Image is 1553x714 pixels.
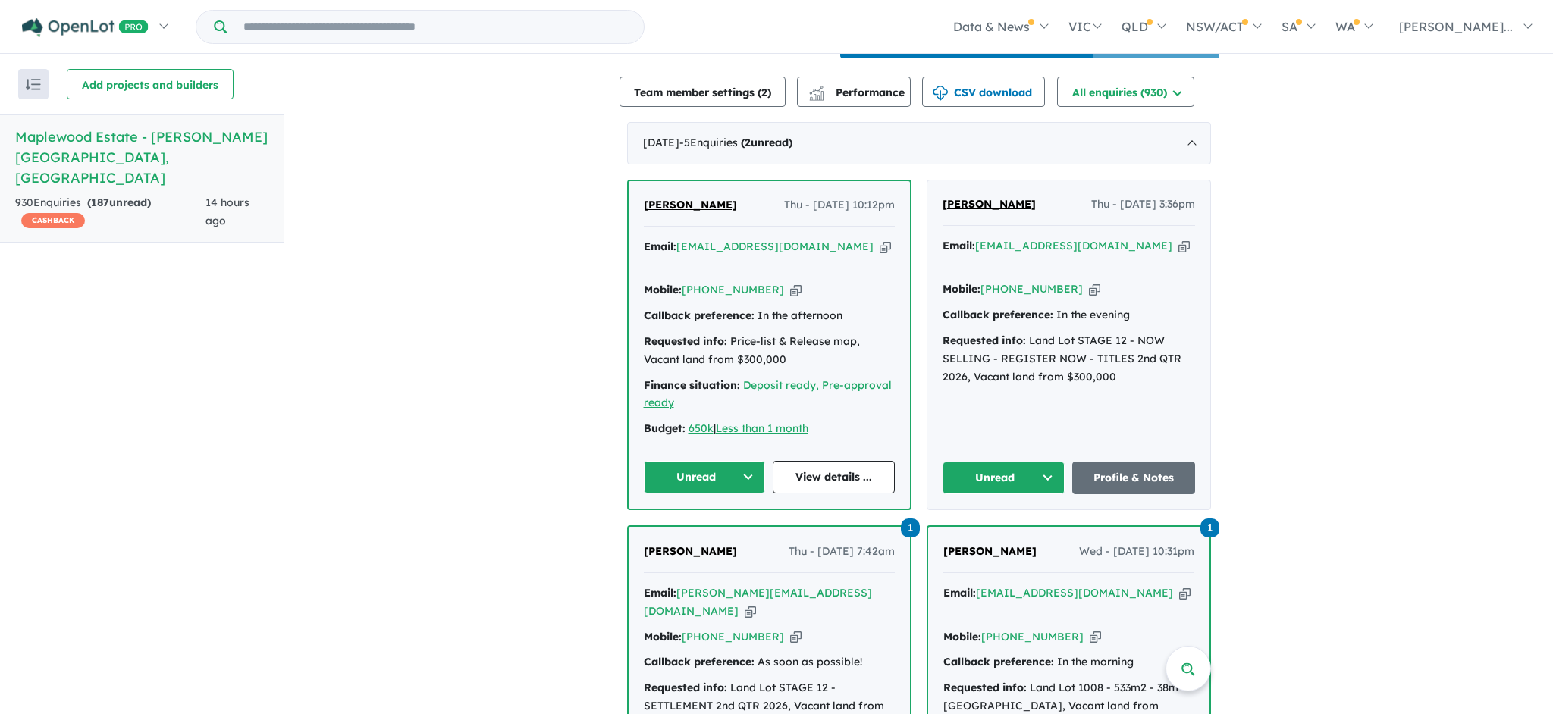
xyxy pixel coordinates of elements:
[15,127,268,188] h5: Maplewood Estate - [PERSON_NAME][GEOGRAPHIC_DATA] , [GEOGRAPHIC_DATA]
[644,334,727,348] strong: Requested info:
[644,653,895,672] div: As soon as possible!
[1178,238,1190,254] button: Copy
[943,308,1053,321] strong: Callback preference:
[784,196,895,215] span: Thu - [DATE] 10:12pm
[943,681,1027,694] strong: Requested info:
[745,603,756,619] button: Copy
[1091,196,1195,214] span: Thu - [DATE] 3:36pm
[943,196,1036,214] a: [PERSON_NAME]
[741,136,792,149] strong: ( unread)
[644,307,895,325] div: In the afternoon
[901,517,920,537] a: 1
[627,122,1211,164] div: [DATE]
[943,653,1194,672] div: In the morning
[644,378,740,392] strong: Finance situation:
[773,461,895,493] a: View details ...
[981,630,1084,644] a: [PHONE_NUMBER]
[933,86,948,101] img: download icon
[21,213,85,228] span: CASHBACK
[797,77,911,107] button: Performance
[1079,543,1194,561] span: Wed - [DATE] 10:31pm
[809,86,823,94] img: line-chart.svg
[644,420,895,438] div: |
[676,240,874,253] a: [EMAIL_ADDRESS][DOMAIN_NAME]
[789,543,895,561] span: Thu - [DATE] 7:42am
[644,196,737,215] a: [PERSON_NAME]
[943,655,1054,669] strong: Callback preference:
[644,421,686,435] strong: Budget:
[644,333,895,369] div: Price-list & Release map, Vacant land from $300,000
[1179,585,1191,601] button: Copy
[644,240,676,253] strong: Email:
[790,282,802,298] button: Copy
[761,86,767,99] span: 2
[716,421,808,435] a: Less than 1 month
[644,655,755,669] strong: Callback preference:
[1399,19,1513,34] span: [PERSON_NAME]...
[943,543,1037,561] a: [PERSON_NAME]
[901,518,920,537] span: 1
[644,630,682,644] strong: Mobile:
[943,239,975,252] strong: Email:
[943,586,976,600] strong: Email:
[682,283,784,296] a: [PHONE_NUMBER]
[26,79,41,90] img: sort.svg
[943,334,1026,347] strong: Requested info:
[644,586,676,600] strong: Email:
[644,461,766,493] button: Unread
[644,308,755,322] strong: Callback preference:
[943,282,980,296] strong: Mobile:
[1090,629,1101,645] button: Copy
[682,630,784,644] a: [PHONE_NUMBER]
[644,586,872,618] a: [PERSON_NAME][EMAIL_ADDRESS][DOMAIN_NAME]
[644,543,737,561] a: [PERSON_NAME]
[1072,462,1195,494] a: Profile & Notes
[644,681,727,694] strong: Requested info:
[679,136,792,149] span: - 5 Enquir ies
[790,629,802,645] button: Copy
[943,332,1195,386] div: Land Lot STAGE 12 - NOW SELLING - REGISTER NOW - TITLES 2nd QTR 2026, Vacant land from $300,000
[975,239,1172,252] a: [EMAIL_ADDRESS][DOMAIN_NAME]
[67,69,234,99] button: Add projects and builders
[943,462,1065,494] button: Unread
[880,239,891,255] button: Copy
[205,196,249,227] span: 14 hours ago
[15,194,205,230] div: 930 Enquir ies
[1089,281,1100,297] button: Copy
[1200,518,1219,537] span: 1
[230,11,641,43] input: Try estate name, suburb, builder or developer
[1200,517,1219,537] a: 1
[1057,77,1194,107] button: All enquiries (930)
[620,77,786,107] button: Team member settings (2)
[811,86,905,99] span: Performance
[943,630,981,644] strong: Mobile:
[922,77,1045,107] button: CSV download
[943,306,1195,324] div: In the evening
[943,197,1036,211] span: [PERSON_NAME]
[644,544,737,558] span: [PERSON_NAME]
[745,136,751,149] span: 2
[87,196,151,209] strong: ( unread)
[980,282,1083,296] a: [PHONE_NUMBER]
[644,283,682,296] strong: Mobile:
[644,198,737,211] span: [PERSON_NAME]
[91,196,109,209] span: 187
[943,544,1037,558] span: [PERSON_NAME]
[689,421,714,435] a: 650k
[809,91,824,101] img: bar-chart.svg
[22,18,149,37] img: Openlot PRO Logo White
[976,586,1173,600] a: [EMAIL_ADDRESS][DOMAIN_NAME]
[644,378,892,410] a: Deposit ready, Pre-approval ready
